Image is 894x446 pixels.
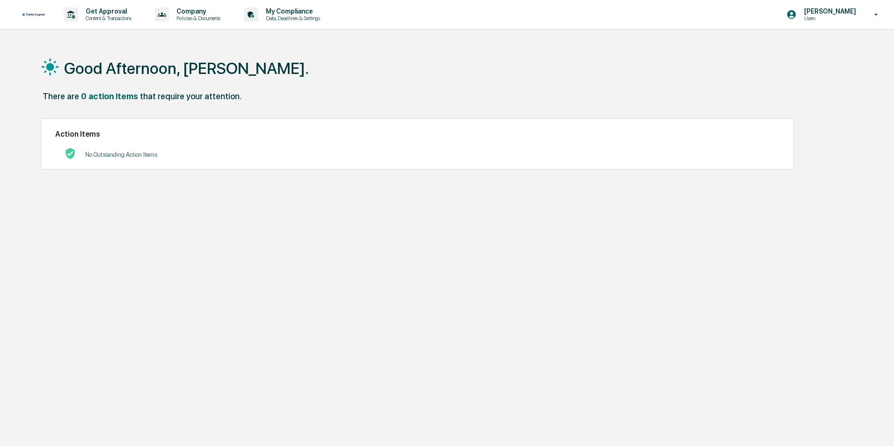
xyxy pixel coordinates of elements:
[65,148,76,159] img: No Actions logo
[797,15,861,22] p: Users
[169,15,225,22] p: Policies & Documents
[85,151,157,158] p: No Outstanding Action Items
[43,91,79,101] div: There are
[797,7,861,15] p: [PERSON_NAME]
[169,7,225,15] p: Company
[78,7,136,15] p: Get Approval
[258,7,325,15] p: My Compliance
[64,59,309,78] h1: Good Afternoon, [PERSON_NAME].
[81,91,138,101] div: 0 action items
[258,15,325,22] p: Data, Deadlines & Settings
[22,13,45,16] img: logo
[140,91,242,101] div: that require your attention.
[78,15,136,22] p: Content & Transactions
[55,130,779,139] h2: Action Items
